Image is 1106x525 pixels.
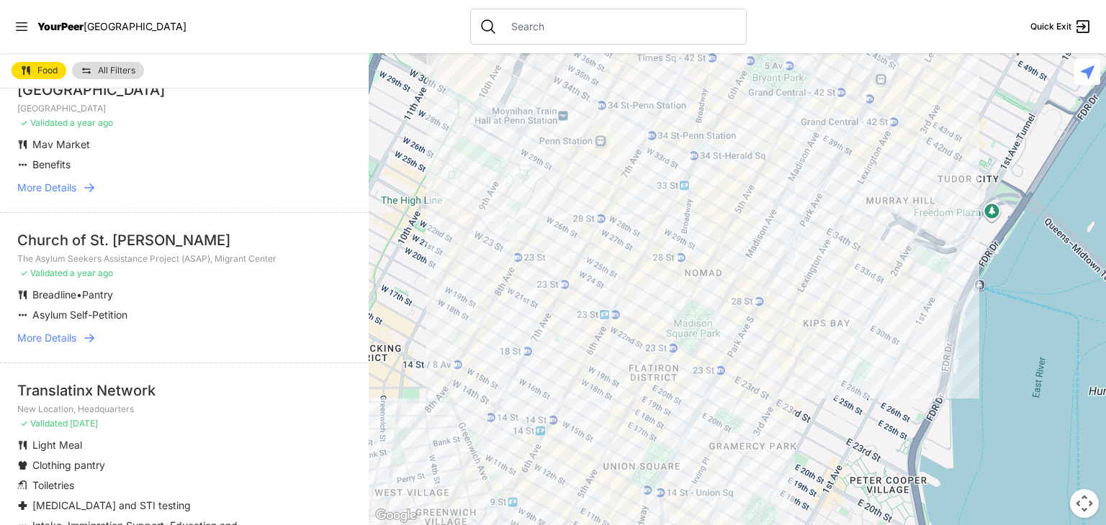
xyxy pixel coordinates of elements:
span: Asylum Self-Petition [32,309,127,321]
span: ✓ Validated [20,117,68,128]
span: Benefits [32,158,71,170]
span: ✓ Validated [20,418,68,429]
span: Quick Exit [1030,21,1071,32]
span: a year ago [70,268,113,278]
span: Breadline [32,288,76,301]
span: YourPeer [37,20,84,32]
a: YourPeer[GEOGRAPHIC_DATA] [37,22,186,31]
button: Map camera controls [1070,489,1099,518]
a: Food [12,62,66,79]
p: The Asylum Seekers Assistance Project (ASAP), Migrant Center [17,253,351,265]
span: a year ago [70,117,113,128]
a: All Filters [72,62,144,79]
div: Translatinx Network [17,380,351,401]
div: Church of St. [PERSON_NAME] [17,230,351,250]
a: Quick Exit [1030,18,1092,35]
span: [DATE] [70,418,98,429]
span: Light Meal [32,439,82,451]
span: Mav Market [32,138,90,150]
span: More Details [17,181,76,195]
a: Open this area in Google Maps (opens a new window) [372,506,420,525]
a: More Details [17,331,351,345]
span: Food [37,66,58,75]
span: ✓ Validated [20,268,68,278]
p: [GEOGRAPHIC_DATA] [17,103,351,114]
span: • [76,288,82,301]
a: More Details [17,181,351,195]
span: [GEOGRAPHIC_DATA] [84,20,186,32]
p: New Location, Headquarters [17,403,351,415]
span: Pantry [82,288,113,301]
span: All Filters [98,66,135,75]
img: Google [372,506,420,525]
div: [GEOGRAPHIC_DATA] [17,80,351,100]
span: Toiletries [32,479,74,491]
span: [MEDICAL_DATA] and STI testing [32,499,191,511]
span: More Details [17,331,76,345]
span: Clothing pantry [32,459,105,471]
input: Search [503,19,737,34]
